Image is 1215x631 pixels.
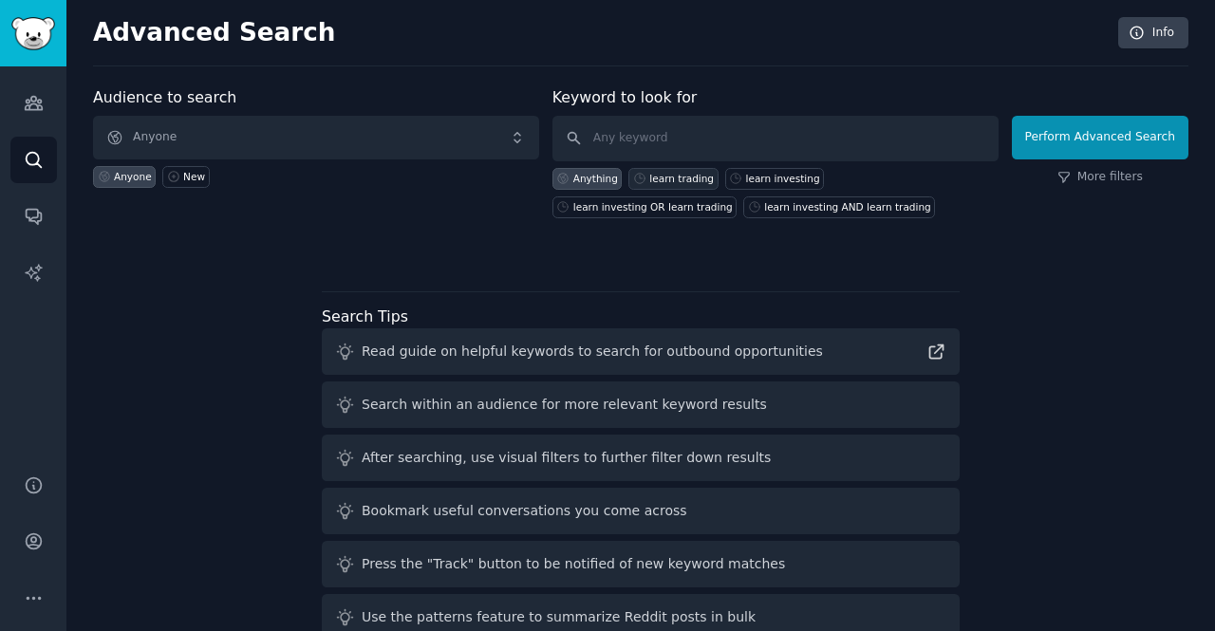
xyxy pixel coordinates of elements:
[552,88,698,106] label: Keyword to look for
[93,116,539,159] button: Anyone
[362,342,823,362] div: Read guide on helpful keywords to search for outbound opportunities
[93,88,236,106] label: Audience to search
[114,170,152,183] div: Anyone
[322,307,408,325] label: Search Tips
[1118,17,1188,49] a: Info
[573,172,618,185] div: Anything
[362,448,771,468] div: After searching, use visual filters to further filter down results
[362,554,785,574] div: Press the "Track" button to be notified of new keyword matches
[649,172,714,185] div: learn trading
[11,17,55,50] img: GummySearch logo
[764,200,931,213] div: learn investing AND learn trading
[1057,169,1143,186] a: More filters
[183,170,205,183] div: New
[362,395,767,415] div: Search within an audience for more relevant keyword results
[552,116,999,161] input: Any keyword
[1012,116,1188,159] button: Perform Advanced Search
[362,501,687,521] div: Bookmark useful conversations you come across
[746,172,820,185] div: learn investing
[362,607,756,627] div: Use the patterns feature to summarize Reddit posts in bulk
[573,200,733,213] div: learn investing OR learn trading
[93,18,1108,48] h2: Advanced Search
[162,166,209,188] a: New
